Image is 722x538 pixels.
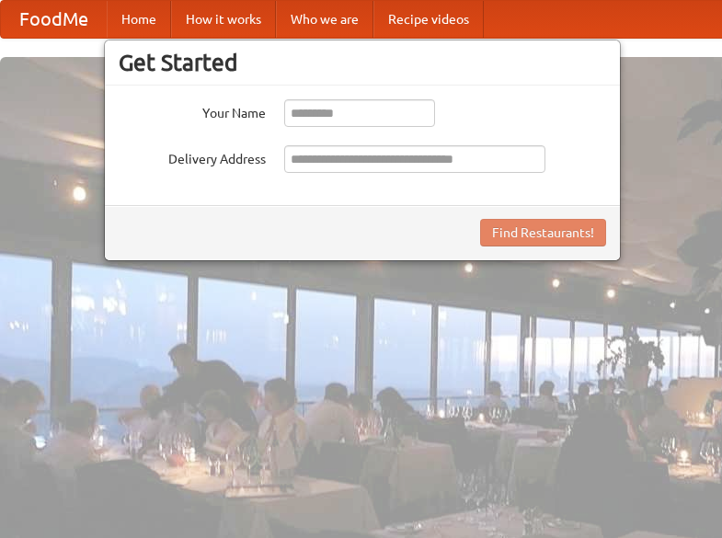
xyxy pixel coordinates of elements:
[119,145,266,168] label: Delivery Address
[480,219,606,246] button: Find Restaurants!
[171,1,276,38] a: How it works
[119,99,266,122] label: Your Name
[373,1,484,38] a: Recipe videos
[276,1,373,38] a: Who we are
[1,1,107,38] a: FoodMe
[107,1,171,38] a: Home
[119,49,606,76] h3: Get Started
